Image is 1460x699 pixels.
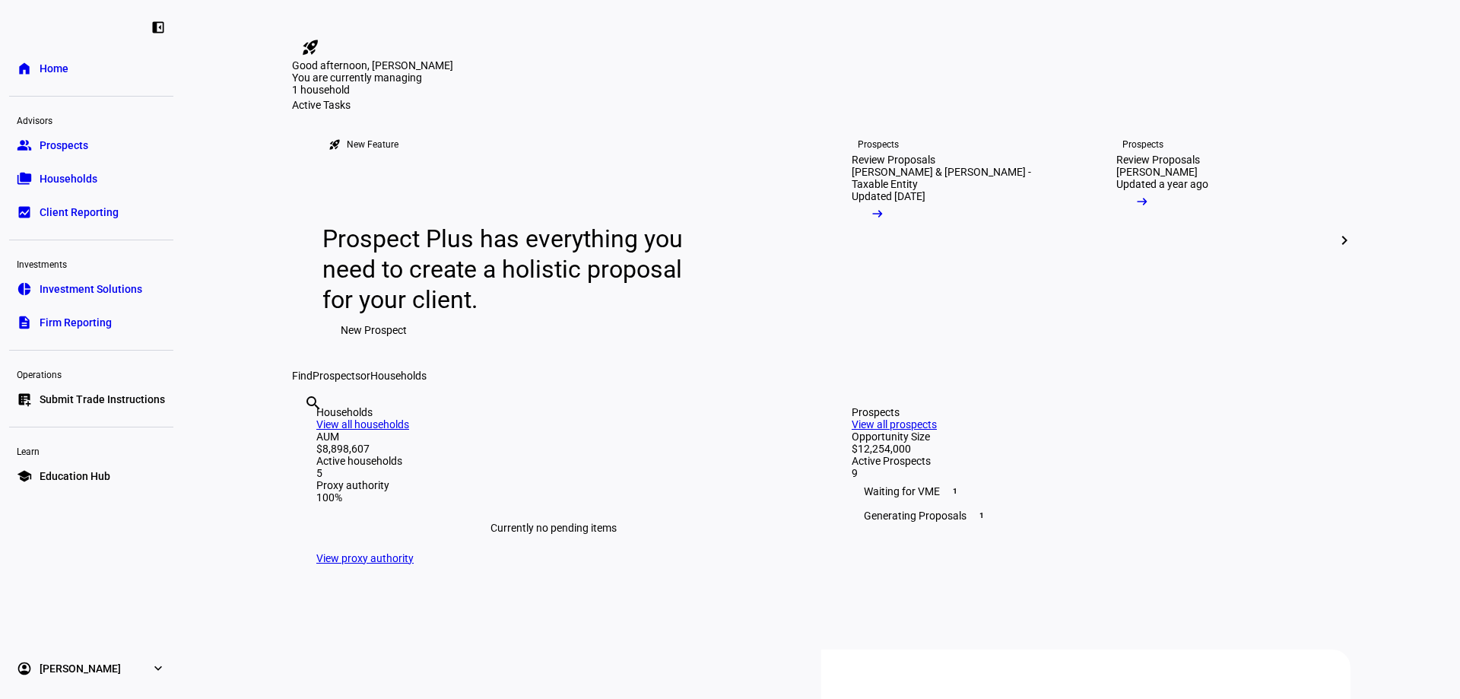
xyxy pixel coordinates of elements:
[17,138,32,153] eth-mat-symbol: group
[852,431,1326,443] div: Opportunity Size
[949,485,961,497] span: 1
[316,491,791,504] div: 100%
[304,415,307,433] input: Enter name of prospect or household
[347,138,398,151] div: New Feature
[852,467,1326,479] div: 9
[17,61,32,76] eth-mat-symbol: home
[17,205,32,220] eth-mat-symbol: bid_landscape
[322,315,425,345] button: New Prospect
[17,315,32,330] eth-mat-symbol: description
[9,440,173,461] div: Learn
[9,197,173,227] a: bid_landscapeClient Reporting
[852,504,1326,528] div: Generating Proposals
[870,206,885,221] mat-icon: arrow_right_alt
[316,467,791,479] div: 5
[316,443,791,455] div: $8,898,607
[17,281,32,297] eth-mat-symbol: pie_chart
[9,109,173,130] div: Advisors
[151,20,166,35] eth-mat-symbol: left_panel_close
[316,455,791,467] div: Active households
[852,154,935,166] div: Review Proposals
[316,418,409,431] a: View all households
[852,455,1326,467] div: Active Prospects
[852,406,1326,418] div: Prospects
[852,479,1326,504] div: Waiting for VME
[40,61,68,76] span: Home
[40,138,88,153] span: Prospects
[1135,194,1150,209] mat-icon: arrow_right_alt
[1116,166,1198,178] div: [PERSON_NAME]
[316,479,791,491] div: Proxy authority
[322,224,697,315] div: Prospect Plus has everything you need to create a holistic proposal for your client.
[292,370,1350,382] div: Find or
[1092,111,1344,370] a: ProspectsReview Proposals[PERSON_NAME]Updated a year ago
[292,59,1350,71] div: Good afternoon, [PERSON_NAME]
[9,274,173,304] a: pie_chartInvestment Solutions
[316,552,414,564] a: View proxy authority
[9,363,173,384] div: Operations
[976,510,988,522] span: 1
[17,392,32,407] eth-mat-symbol: list_alt_add
[40,205,119,220] span: Client Reporting
[316,406,791,418] div: Households
[852,443,1326,455] div: $12,254,000
[9,53,173,84] a: homeHome
[40,315,112,330] span: Firm Reporting
[858,138,899,151] div: Prospects
[370,370,427,382] span: Households
[316,431,791,443] div: AUM
[9,164,173,194] a: folder_copyHouseholds
[17,469,32,484] eth-mat-symbol: school
[852,166,1055,190] div: [PERSON_NAME] & [PERSON_NAME] - Taxable Entity
[40,281,142,297] span: Investment Solutions
[17,171,32,186] eth-mat-symbol: folder_copy
[852,418,937,431] a: View all prospects
[316,504,791,552] div: Currently no pending items
[304,394,322,412] mat-icon: search
[9,307,173,338] a: descriptionFirm Reporting
[292,99,1350,111] div: Active Tasks
[40,171,97,186] span: Households
[40,392,165,407] span: Submit Trade Instructions
[827,111,1080,370] a: ProspectsReview Proposals[PERSON_NAME] & [PERSON_NAME] - Taxable EntityUpdated [DATE]
[9,253,173,274] div: Investments
[1335,231,1354,249] mat-icon: chevron_right
[292,84,444,99] div: 1 household
[313,370,360,382] span: Prospects
[40,469,110,484] span: Education Hub
[40,661,121,676] span: [PERSON_NAME]
[1122,138,1163,151] div: Prospects
[1116,154,1200,166] div: Review Proposals
[328,138,341,151] mat-icon: rocket_launch
[9,130,173,160] a: groupProspects
[17,661,32,676] eth-mat-symbol: account_circle
[1116,178,1208,190] div: Updated a year ago
[341,315,407,345] span: New Prospect
[852,190,925,202] div: Updated [DATE]
[151,661,166,676] eth-mat-symbol: expand_more
[301,38,319,56] mat-icon: rocket_launch
[292,71,422,84] span: You are currently managing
